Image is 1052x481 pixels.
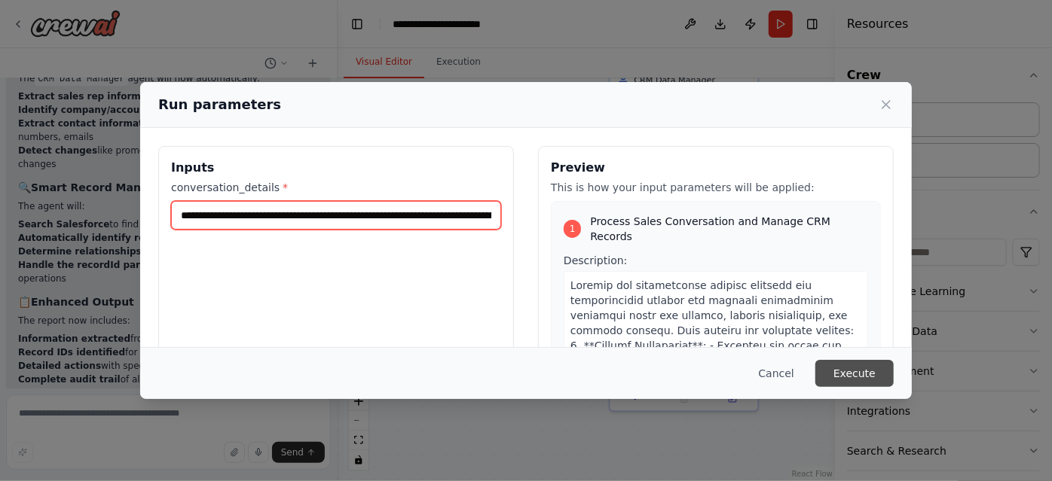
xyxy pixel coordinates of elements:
[551,159,881,177] h3: Preview
[158,94,281,115] h2: Run parameters
[564,220,581,238] div: 1
[564,254,627,266] span: Description:
[590,214,868,244] span: Process Sales Conversation and Manage CRM Records
[551,180,881,195] p: This is how your input parameters will be applied:
[815,360,894,387] button: Execute
[171,180,501,195] label: conversation_details
[171,159,501,177] h3: Inputs
[747,360,806,387] button: Cancel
